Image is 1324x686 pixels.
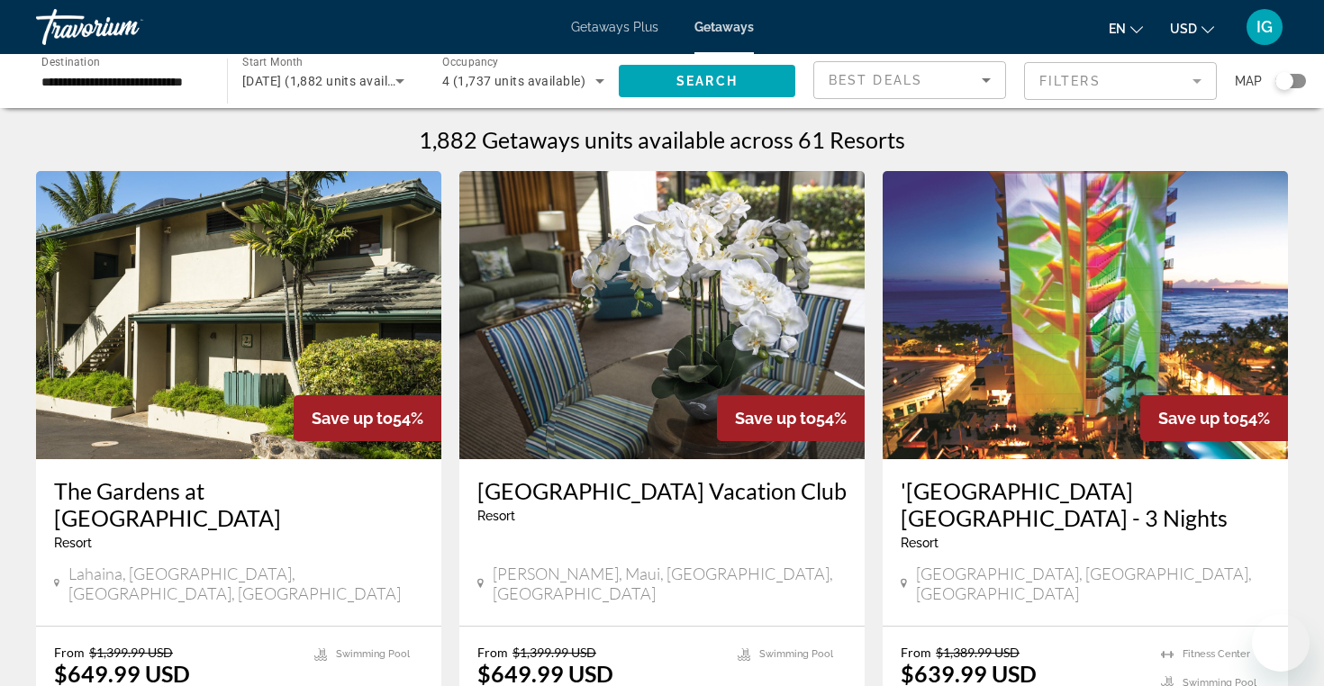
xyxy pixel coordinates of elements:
[459,171,865,459] img: C611I01X.jpg
[36,171,441,459] img: C613E01X.jpg
[1170,15,1214,41] button: Change currency
[36,4,216,50] a: Travorium
[242,56,303,68] span: Start Month
[312,409,393,428] span: Save up to
[916,564,1270,603] span: [GEOGRAPHIC_DATA], [GEOGRAPHIC_DATA], [GEOGRAPHIC_DATA]
[1170,22,1197,36] span: USD
[242,74,417,88] span: [DATE] (1,882 units available)
[619,65,795,97] button: Search
[493,564,847,603] span: [PERSON_NAME], Maui, [GEOGRAPHIC_DATA], [GEOGRAPHIC_DATA]
[901,645,931,660] span: From
[1256,18,1273,36] span: IG
[1109,22,1126,36] span: en
[901,477,1270,531] a: '[GEOGRAPHIC_DATA] [GEOGRAPHIC_DATA] - 3 Nights
[442,74,585,88] span: 4 (1,737 units available)
[571,20,658,34] a: Getaways Plus
[54,536,92,550] span: Resort
[901,536,939,550] span: Resort
[883,171,1288,459] img: RT52E01X.jpg
[68,564,423,603] span: Lahaina, [GEOGRAPHIC_DATA], [GEOGRAPHIC_DATA], [GEOGRAPHIC_DATA]
[54,645,85,660] span: From
[54,477,423,531] a: The Gardens at [GEOGRAPHIC_DATA]
[1252,614,1310,672] iframe: Button to launch messaging window
[477,509,515,523] span: Resort
[442,56,499,68] span: Occupancy
[336,648,410,660] span: Swimming Pool
[1158,409,1239,428] span: Save up to
[294,395,441,441] div: 54%
[1024,61,1217,101] button: Filter
[477,645,508,660] span: From
[512,645,596,660] span: $1,399.99 USD
[1183,648,1250,660] span: Fitness Center
[676,74,738,88] span: Search
[735,409,816,428] span: Save up to
[419,126,905,153] h1: 1,882 Getaways units available across 61 Resorts
[694,20,754,34] a: Getaways
[759,648,833,660] span: Swimming Pool
[477,477,847,504] a: [GEOGRAPHIC_DATA] Vacation Club
[1235,68,1262,94] span: Map
[717,395,865,441] div: 54%
[829,69,991,91] mat-select: Sort by
[41,55,100,68] span: Destination
[829,73,922,87] span: Best Deals
[1109,15,1143,41] button: Change language
[1241,8,1288,46] button: User Menu
[89,645,173,660] span: $1,399.99 USD
[1140,395,1288,441] div: 54%
[936,645,1020,660] span: $1,389.99 USD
